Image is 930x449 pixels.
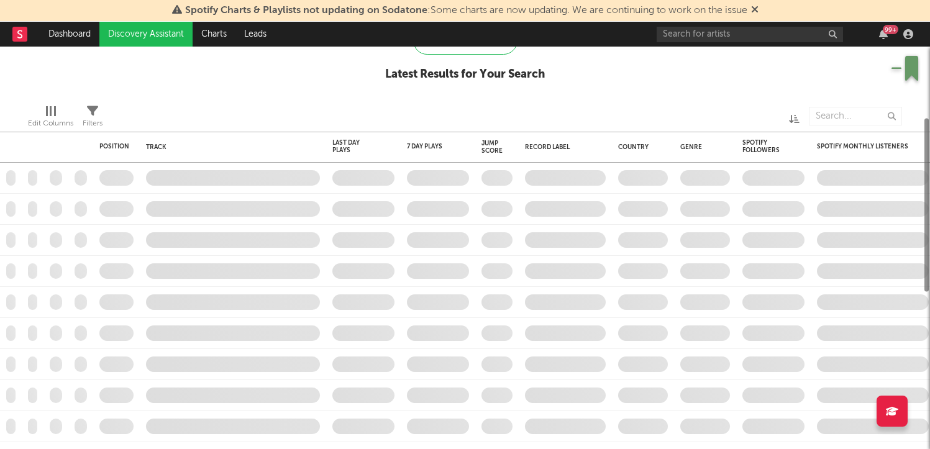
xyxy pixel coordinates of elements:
a: Charts [193,22,235,47]
div: Country [618,143,662,151]
div: Jump Score [481,140,503,155]
div: Spotify Followers [742,139,786,154]
div: Filters [83,101,103,137]
div: Last Day Plays [332,139,376,154]
div: Filters [83,116,103,131]
a: Dashboard [40,22,99,47]
span: : Some charts are now updating. We are continuing to work on the issue [185,6,747,16]
span: Spotify Charts & Playlists not updating on Sodatone [185,6,427,16]
input: Search for artists [657,27,843,42]
div: Genre [680,143,724,151]
div: Spotify Monthly Listeners [817,143,910,150]
div: Record Label [525,143,599,151]
div: Edit Columns [28,116,73,131]
div: Position [99,143,129,150]
a: Leads [235,22,275,47]
div: 99 + [883,25,898,34]
a: Discovery Assistant [99,22,193,47]
div: Track [146,143,314,151]
div: Latest Results for Your Search [385,67,545,82]
button: 99+ [879,29,888,39]
div: Edit Columns [28,101,73,137]
input: Search... [809,107,902,125]
div: 7 Day Plays [407,143,450,150]
span: Dismiss [751,6,759,16]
